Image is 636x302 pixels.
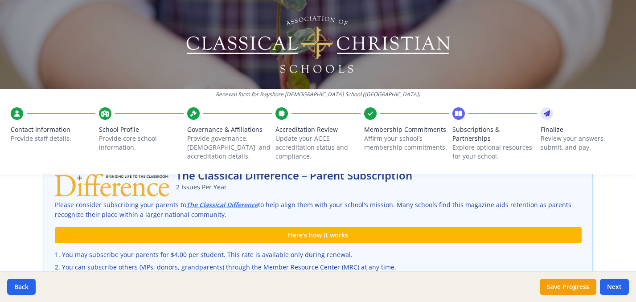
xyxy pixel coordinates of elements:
span: Governance & Affiliations [187,125,272,134]
a: The Classical Difference [186,200,258,210]
img: Logo [185,13,451,76]
span: Membership Commitments [364,125,449,134]
button: Save Progress [540,279,596,295]
span: School Profile [99,125,184,134]
li: You may subscribe your parents for $4.00 per student. This rate is available only during renewal. [55,250,582,259]
span: Contact Information [11,125,95,134]
p: Please consider subscribing your parents to to help align them with your school's mission. Many s... [55,200,582,220]
li: You can subscribe others (VIPs, donors, grandparents) through the Member Resource Center (MRC) at... [55,263,582,272]
p: Update your ACCS accreditation status and compliance. [275,134,360,161]
p: Review your answers, submit, and pay. [541,134,625,152]
p: Explore optional resources for your school. [452,143,537,161]
p: Provide governance, [DEMOGRAPHIC_DATA], and accreditation details. [187,134,272,161]
button: Back [7,279,36,295]
span: Subscriptions & Partnerships [452,125,537,143]
div: Here’s how it works [55,227,582,243]
p: Provide staff details. [11,134,95,143]
img: The Classical Difference [55,168,169,196]
p: Provide core school information. [99,134,184,152]
p: 2 Issues Per Year [176,183,412,192]
p: Affirm your school’s membership commitments. [364,134,449,152]
span: Accreditation Review [275,125,360,134]
span: Finalize [541,125,625,134]
button: Next [600,279,629,295]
